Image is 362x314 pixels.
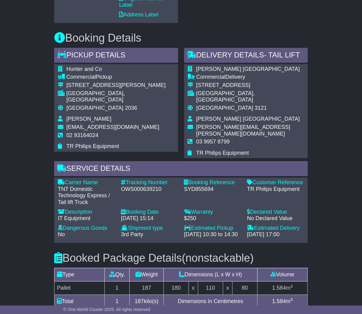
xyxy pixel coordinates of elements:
[223,281,233,295] td: x
[247,179,304,186] div: Customer Reference
[54,32,308,44] h3: Booking Details
[66,66,102,72] span: Hunter and Co
[66,116,111,122] span: [PERSON_NAME]
[66,74,96,80] span: Commercial
[247,225,304,232] div: Estimated Delivery
[247,209,304,216] div: Declared Value
[184,48,308,64] div: Delivery Details
[121,209,178,216] div: Booking Date
[163,295,257,308] td: Dimensions in Centimetres
[54,161,308,178] div: Service Details
[54,48,178,64] div: Pickup Details
[58,231,65,237] span: No
[196,74,226,80] span: Commercial
[272,285,286,291] span: 1.584
[125,105,137,111] span: 2036
[54,268,105,281] td: Type
[66,90,174,103] div: [GEOGRAPHIC_DATA], [GEOGRAPHIC_DATA]
[121,186,178,193] div: OWS000639210
[121,179,178,186] div: Tracking Number
[66,82,174,89] div: [STREET_ADDRESS][PERSON_NAME]
[196,105,253,111] span: [GEOGRAPHIC_DATA]
[196,150,249,156] span: TR Philips Equipment
[54,281,105,295] td: Pallet
[196,74,304,81] div: Delivery
[54,252,308,264] h3: Booked Package Details
[58,225,115,232] div: Dangerous Goods
[66,132,98,138] span: 02 93164024
[184,215,241,222] div: $250
[247,186,304,193] div: TR Philips Equipment
[184,225,241,232] div: Estimated Pickup
[272,298,286,304] span: 1.584
[247,231,304,238] div: [DATE] 17:00
[66,74,174,81] div: Pickup
[121,215,178,222] div: [DATE] 15:14
[66,143,119,149] span: TR Philips Equipment
[182,252,254,264] span: (nonstackable)
[135,298,144,304] span: 187
[184,231,241,238] div: [DATE] 10:30 to 14:30
[130,281,164,295] td: 187
[184,209,241,216] div: Warranty
[232,281,257,295] td: 80
[258,281,308,295] td: m
[66,124,159,130] span: [EMAIL_ADDRESS][DOMAIN_NAME]
[198,281,223,295] td: 110
[264,51,300,59] span: - Tail Lift
[189,281,198,295] td: x
[290,297,293,302] sup: 3
[130,268,164,281] td: Weight
[58,209,115,216] div: Description
[130,295,164,308] td: kilo(s)
[258,295,308,308] td: m
[163,268,257,281] td: Dimensions (L x W x H)
[119,12,158,18] a: Address Label
[196,66,300,72] span: [PERSON_NAME] [GEOGRAPHIC_DATA]
[255,105,267,111] span: 3121
[104,281,129,295] td: 1
[196,139,230,145] span: 03 9957 8799
[104,268,129,281] td: Qty.
[196,124,290,137] span: [PERSON_NAME][EMAIL_ADDRESS][PERSON_NAME][DOMAIN_NAME]
[184,186,241,193] div: SYD855694
[258,268,308,281] td: Volume
[163,281,188,295] td: 180
[63,307,151,312] span: © One World Courier 2025. All rights reserved.
[184,179,241,186] div: Booking Reference
[121,225,178,232] div: Shipment type
[247,215,304,222] div: No Declared Value
[54,295,105,308] td: Total
[121,231,143,237] span: 3rd Party
[58,186,115,206] div: TNT Domestic Technology Express / Tail lift Truck
[58,179,115,186] div: Carrier Name
[58,215,115,222] div: IT Equipment
[196,90,304,103] div: [GEOGRAPHIC_DATA], [GEOGRAPHIC_DATA]
[290,284,293,288] sup: 3
[104,295,129,308] td: 1
[196,82,304,89] div: [STREET_ADDRESS]
[196,116,300,122] span: [PERSON_NAME] [GEOGRAPHIC_DATA]
[66,105,123,111] span: [GEOGRAPHIC_DATA]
